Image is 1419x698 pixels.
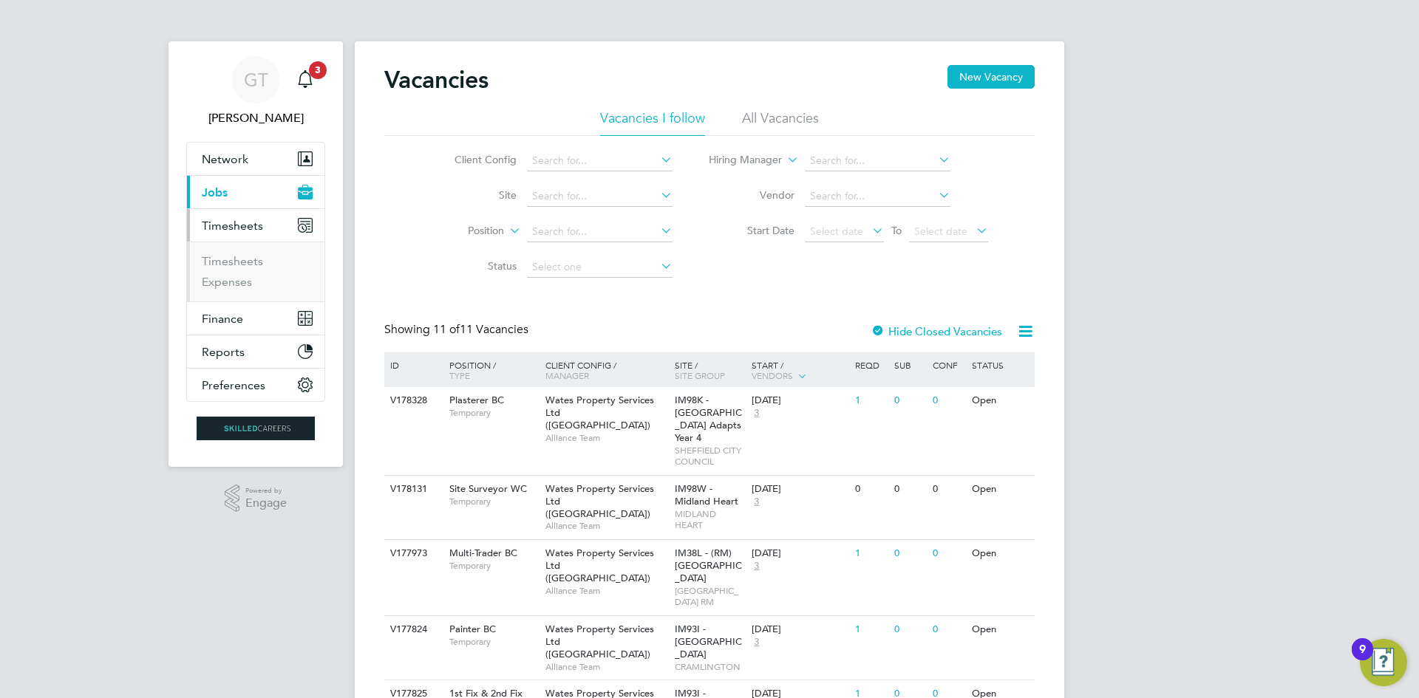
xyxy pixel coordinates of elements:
nav: Main navigation [169,41,343,467]
div: Timesheets [187,242,324,301]
span: Site Group [675,369,725,381]
span: Site Surveyor WC [449,482,527,495]
span: IM98K - [GEOGRAPHIC_DATA] Adapts Year 4 [675,394,742,444]
label: Hide Closed Vacancies [871,324,1002,338]
li: Vacancies I follow [600,109,705,136]
span: Engage [245,497,287,510]
span: Wates Property Services Ltd ([GEOGRAPHIC_DATA]) [545,482,654,520]
span: To [887,221,906,240]
label: Start Date [709,224,794,237]
span: Multi-Trader BC [449,547,517,559]
span: 3 [752,560,761,572]
span: Alliance Team [545,432,667,444]
span: Wates Property Services Ltd ([GEOGRAPHIC_DATA]) [545,394,654,431]
span: Timesheets [202,219,263,233]
div: [DATE] [752,547,848,560]
span: Reports [202,345,245,359]
span: Finance [202,312,243,326]
span: SHEFFIELD CITY COUNCIL [675,445,745,468]
label: Status [432,259,517,273]
button: Preferences [187,369,324,401]
a: 3 [290,56,320,103]
label: Site [432,188,517,202]
button: Timesheets [187,209,324,242]
div: Status [968,352,1032,377]
div: 0 [851,476,890,503]
span: 11 of [433,322,460,337]
a: Powered byEngage [225,485,287,513]
label: Position [419,224,504,239]
button: Open Resource Center, 9 new notifications [1360,639,1407,686]
button: Jobs [187,176,324,208]
div: Open [968,616,1032,643]
span: 11 Vacancies [433,322,528,337]
input: Search for... [805,151,950,171]
label: Hiring Manager [697,153,782,168]
input: Search for... [527,151,673,171]
span: IM38L - (RM) [GEOGRAPHIC_DATA] [675,547,742,584]
div: Open [968,476,1032,503]
span: Temporary [449,560,538,572]
span: Powered by [245,485,287,497]
a: GT[PERSON_NAME] [186,56,325,127]
button: New Vacancy [947,65,1035,89]
span: Preferences [202,378,265,392]
div: V177973 [387,540,438,567]
div: 1 [851,616,890,643]
span: [GEOGRAPHIC_DATA] RM [675,585,745,608]
div: Site / [671,352,749,388]
li: All Vacancies [742,109,819,136]
div: [DATE] [752,483,848,496]
div: Start / [748,352,851,389]
label: Client Config [432,153,517,166]
span: CRAMLINGTON [675,661,745,673]
div: 0 [929,540,967,567]
div: ID [387,352,438,377]
span: Wates Property Services Ltd ([GEOGRAPHIC_DATA]) [545,623,654,660]
button: Reports [187,335,324,368]
span: Type [449,369,470,381]
span: GT [244,70,268,89]
div: 1 [851,540,890,567]
div: [DATE] [752,623,848,636]
span: Alliance Team [545,585,667,597]
div: Sub [891,352,929,377]
span: Select date [810,225,863,238]
span: Temporary [449,496,538,507]
span: Painter BC [449,623,496,635]
div: V178328 [387,387,438,414]
span: IM93I - [GEOGRAPHIC_DATA] [675,623,742,660]
a: Timesheets [202,254,263,268]
div: 9 [1359,649,1366,668]
div: Position / [438,352,542,388]
div: 1 [851,387,890,414]
div: 0 [891,616,929,643]
span: Network [202,152,248,166]
div: Open [968,540,1032,567]
div: 0 [891,540,929,567]
div: 0 [891,476,929,503]
span: MIDLAND HEART [675,508,745,531]
span: Alliance Team [545,661,667,673]
div: V177824 [387,616,438,643]
div: 0 [929,616,967,643]
img: skilledcareers-logo-retina.png [197,417,315,440]
div: Client Config / [542,352,671,388]
a: Expenses [202,275,252,289]
span: Plasterer BC [449,394,504,406]
button: Network [187,143,324,175]
input: Select one [527,257,673,278]
span: IM98W - Midland Heart [675,482,738,507]
input: Search for... [527,222,673,242]
span: Vendors [752,369,793,381]
a: Go to home page [186,417,325,440]
span: Select date [914,225,967,238]
span: 3 [752,636,761,649]
label: Vendor [709,188,794,202]
button: Finance [187,302,324,335]
div: Showing [384,322,531,338]
div: Reqd [851,352,890,377]
span: Wates Property Services Ltd ([GEOGRAPHIC_DATA]) [545,547,654,584]
div: 0 [929,476,967,503]
div: [DATE] [752,394,848,407]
